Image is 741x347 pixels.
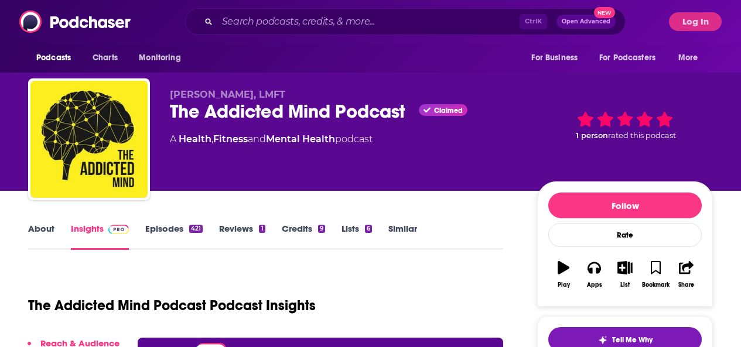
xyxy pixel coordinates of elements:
button: open menu [592,47,672,69]
span: Open Advanced [562,19,610,25]
img: Podchaser - Follow, Share and Rate Podcasts [19,11,132,33]
span: Podcasts [36,50,71,66]
div: Rate [548,223,702,247]
a: Credits9 [282,223,325,250]
span: Monitoring [139,50,180,66]
a: Episodes421 [145,223,203,250]
button: Follow [548,193,702,218]
button: Play [548,253,579,296]
div: 1 [259,225,265,233]
div: List [620,281,630,288]
a: InsightsPodchaser Pro [71,223,129,250]
div: 421 [189,225,203,233]
button: Log In [669,12,722,31]
button: open menu [523,47,592,69]
span: [PERSON_NAME], LMFT [170,89,285,100]
button: Open AdvancedNew [556,15,616,29]
div: Bookmark [642,281,670,288]
span: Tell Me Why [612,335,653,345]
span: New [594,7,615,18]
span: Ctrl K [520,14,547,29]
input: Search podcasts, credits, & more... [217,12,520,31]
span: , [211,133,213,145]
a: Charts [85,47,125,69]
button: List [610,253,640,296]
button: open menu [28,47,86,69]
button: Share [671,253,702,296]
img: The Addicted Mind Podcast [30,81,148,198]
span: Claimed [434,108,463,114]
h1: The Addicted Mind Podcast Podcast Insights [28,297,316,314]
img: tell me why sparkle [598,335,607,345]
div: 1 personrated this podcast [537,89,713,162]
a: About [28,223,54,250]
span: For Business [531,50,578,66]
span: rated this podcast [608,131,676,140]
a: Lists6 [342,223,372,250]
div: A podcast [170,132,373,146]
a: Health [179,133,211,145]
a: Similar [388,223,417,250]
a: Reviews1 [219,223,265,250]
img: Podchaser Pro [108,225,129,234]
button: open menu [670,47,713,69]
div: Apps [587,281,602,288]
div: 6 [365,225,372,233]
span: More [678,50,698,66]
div: Play [558,281,570,288]
span: 1 person [576,131,608,140]
div: 9 [318,225,325,233]
a: Mental Health [266,133,335,145]
div: Search podcasts, credits, & more... [185,8,626,35]
span: Charts [93,50,118,66]
button: Apps [579,253,609,296]
span: For Podcasters [599,50,655,66]
span: and [248,133,266,145]
button: open menu [131,47,196,69]
button: Bookmark [640,253,671,296]
a: Fitness [213,133,248,145]
div: Share [678,281,694,288]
